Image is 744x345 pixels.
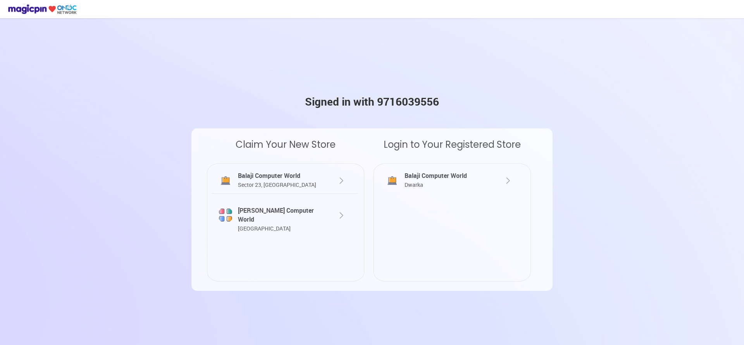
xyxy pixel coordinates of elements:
[8,4,77,14] img: ondc-logo-new-small.8a59708e.svg
[305,94,439,109] div: Signed in with 9716039556
[337,211,346,220] img: XlYOYvQ0gw0A81AM9AMNAPNQDPQDDQDzUAz0AxsaeAhO5CPe0h6BFsAAAAASUVORK5CYII=
[218,172,233,188] img: jgPl_J8CuGVfsJFRBZ47p5bgupVLnjORjBVk_BbvjvZ8gfeRhMkXgn_c3lWk54pErXBH6KjRjA9ymI9eDkP9-eFr8KQ
[236,206,322,233] div: [PERSON_NAME] Computer World
[236,171,322,189] div: Balaji Computer World
[207,138,364,152] div: Claim Your New Store
[384,172,400,188] img: dr_AyjWVS6JbS_BmASuMANDhi3OFeoI4anpP2KO6csBX88zLf0uHKRWHEDDYeifp00ZNs2M2Get63bhMASR9ZoCbYl0
[403,171,488,189] div: Balaji Computer World
[238,181,316,188] span: Sector 23, [GEOGRAPHIC_DATA]
[238,225,291,232] span: [GEOGRAPHIC_DATA]
[374,138,531,152] div: Login to Your Registered Store
[503,176,513,185] img: XlYOYvQ0gw0A81AM9AMNAPNQDPQDDQDzUAz0AxsaeAhO5CPe0h6BFsAAAAASUVORK5CYII=
[405,181,423,188] span: Dwarka
[337,176,346,185] img: XlYOYvQ0gw0A81AM9AMNAPNQDPQDDQDzUAz0AxsaeAhO5CPe0h6BFsAAAAASUVORK5CYII=
[218,207,233,223] img: 5kpy1OYlDsuLhLgQzvHA0b3D2tpYM65o7uN6qQmrajoZMvA06tM6FZ_Luz5y1fMPyyl3GnnvzWZcaj6n5kJuFGoMPPY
